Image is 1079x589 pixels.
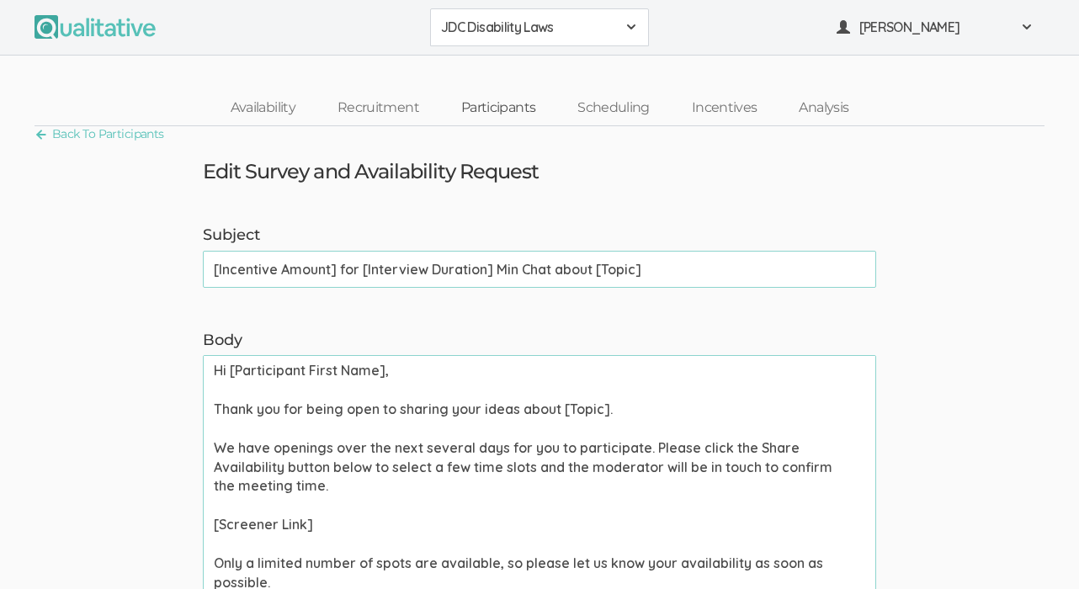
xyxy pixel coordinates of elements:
[203,225,876,247] label: Subject
[778,90,869,126] a: Analysis
[671,90,779,126] a: Incentives
[210,90,316,126] a: Availability
[35,123,164,146] a: Back To Participants
[440,90,556,126] a: Participants
[430,8,649,46] button: JDC Disability Laws
[995,508,1079,589] iframe: Chat Widget
[441,18,616,37] span: JDC Disability Laws
[859,18,1011,37] span: [PERSON_NAME]
[35,15,156,39] img: Qualitative
[203,330,876,352] label: Body
[556,90,671,126] a: Scheduling
[316,90,440,126] a: Recruitment
[203,161,539,183] h3: Edit Survey and Availability Request
[826,8,1044,46] button: [PERSON_NAME]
